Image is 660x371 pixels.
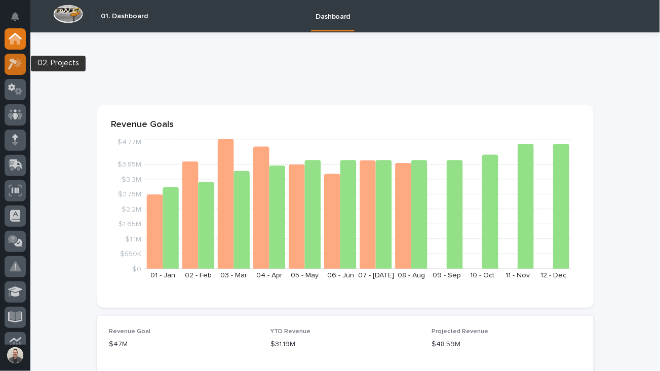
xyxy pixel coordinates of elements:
[506,272,530,279] text: 11 - Nov
[540,272,566,279] text: 12 - Dec
[111,119,579,131] p: Revenue Goals
[432,339,581,350] p: $48.59M
[432,328,489,335] span: Projected Revenue
[470,272,494,279] text: 10 - Oct
[117,139,141,146] tspan: $4.77M
[109,328,151,335] span: Revenue Goal
[132,266,141,273] tspan: $0
[117,161,141,168] tspan: $3.85M
[291,272,319,279] text: 05 - May
[121,206,141,213] tspan: $2.2M
[13,12,26,28] div: Notifications
[5,6,26,27] button: Notifications
[109,339,259,350] p: $47M
[185,272,212,279] text: 02 - Feb
[220,272,247,279] text: 03 - Mar
[270,339,420,350] p: $31.19M
[433,272,461,279] text: 09 - Sep
[398,272,425,279] text: 08 - Aug
[125,236,141,243] tspan: $1.1M
[121,176,141,183] tspan: $3.3M
[120,251,141,258] tspan: $550K
[5,345,26,366] button: users-avatar
[270,328,310,335] span: YTD Revenue
[150,272,175,279] text: 01 - Jan
[53,5,83,23] img: Workspace Logo
[358,272,394,279] text: 07 - [DATE]
[118,221,141,228] tspan: $1.65M
[101,12,148,21] h2: 01. Dashboard
[327,272,354,279] text: 06 - Jun
[118,191,141,198] tspan: $2.75M
[256,272,283,279] text: 04 - Apr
